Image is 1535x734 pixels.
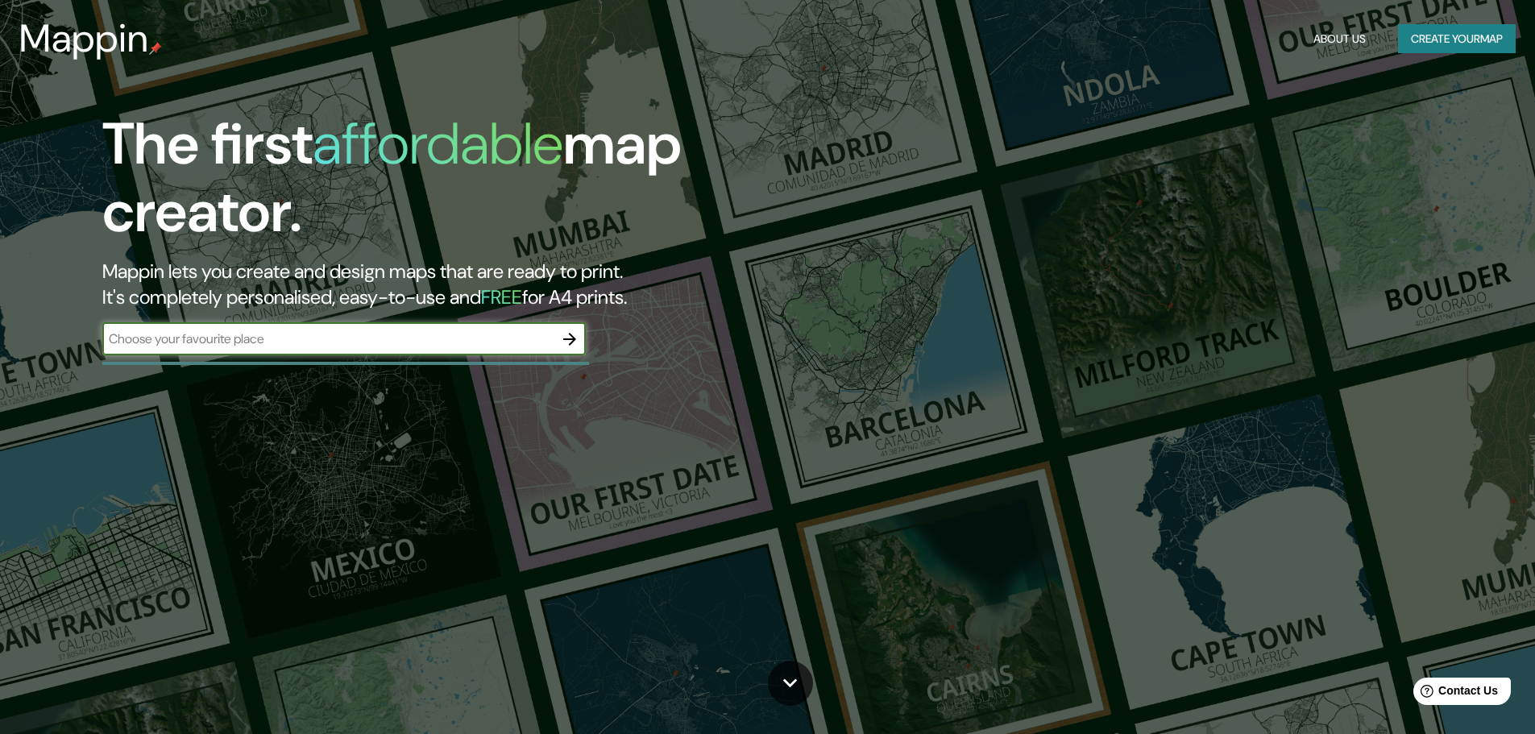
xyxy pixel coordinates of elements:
h5: FREE [481,284,522,309]
h1: affordable [313,106,563,181]
input: Choose your favourite place [102,330,554,348]
button: About Us [1307,24,1372,54]
h2: Mappin lets you create and design maps that are ready to print. It's completely personalised, eas... [102,259,870,310]
iframe: Help widget launcher [1392,671,1517,716]
button: Create yourmap [1398,24,1516,54]
h3: Mappin [19,16,149,61]
h1: The first map creator. [102,110,870,259]
img: mappin-pin [149,42,162,55]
